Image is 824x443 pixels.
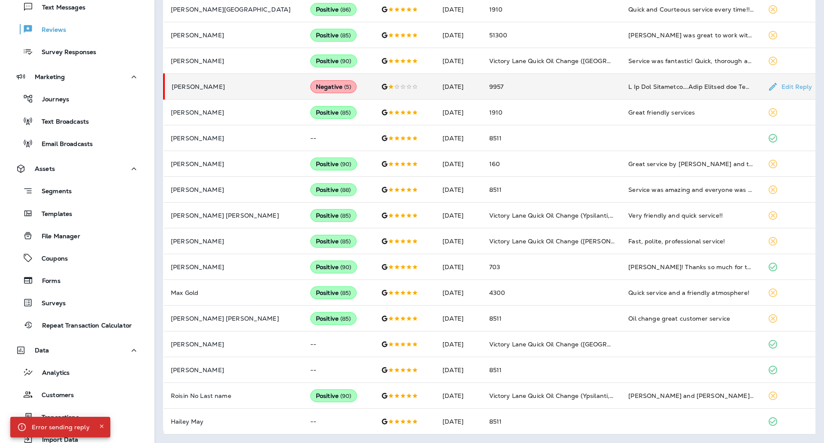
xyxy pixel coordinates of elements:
[171,418,297,425] p: Hailey May
[310,235,357,248] div: Positive
[303,331,375,357] td: --
[436,306,482,331] td: [DATE]
[171,289,297,296] p: Max Gold
[489,340,652,348] span: Victory Lane Quick Oil Change ([GEOGRAPHIC_DATA])
[310,209,357,222] div: Positive
[310,80,357,93] div: Negative
[436,331,482,357] td: [DATE]
[628,31,754,39] div: Andrew was great to work with. Very friendly and explained everything so I understood what was go...
[33,322,132,330] p: Repeat Transaction Calculator
[489,160,500,168] span: 160
[628,57,754,65] div: Service was fantastic! Quick, thorough and they made sure I understood every step of the way! Wil...
[35,73,65,80] p: Marketing
[489,392,667,400] span: Victory Lane Quick Oil Change (Ypsilanti, [PERSON_NAME])
[35,165,55,172] p: Assets
[340,32,351,39] span: ( 85 )
[9,271,146,289] button: Forms
[436,22,482,48] td: [DATE]
[9,112,146,130] button: Text Broadcasts
[9,363,146,381] button: Analytics
[340,6,351,13] span: ( 86 )
[489,31,508,39] span: 51300
[9,160,146,177] button: Assets
[171,58,297,64] p: [PERSON_NAME]
[32,419,90,435] div: Error sending reply
[436,203,482,228] td: [DATE]
[436,409,482,434] td: [DATE]
[171,264,297,270] p: [PERSON_NAME]
[436,280,482,306] td: [DATE]
[9,385,146,404] button: Customers
[489,57,652,65] span: Victory Lane Quick Oil Change ([GEOGRAPHIC_DATA])
[436,100,482,125] td: [DATE]
[303,125,375,151] td: --
[310,286,357,299] div: Positive
[489,109,503,116] span: 1910
[9,408,146,426] button: Transactions
[171,6,297,13] p: [PERSON_NAME][GEOGRAPHIC_DATA]
[9,249,146,267] button: Coupons
[9,182,146,200] button: Segments
[33,391,74,400] p: Customers
[628,211,754,220] div: Very friendly and quick service!!
[9,134,146,152] button: Email Broadcasts
[33,188,72,196] p: Segments
[310,261,357,273] div: Positive
[33,96,69,104] p: Journeys
[436,48,482,74] td: [DATE]
[489,212,667,219] span: Victory Lane Quick Oil Change (Ypsilanti, [PERSON_NAME])
[436,74,482,100] td: [DATE]
[436,254,482,280] td: [DATE]
[628,288,754,297] div: Quick service and a friendly atmosphere!
[171,392,297,399] p: Roisin No Last name
[310,3,357,16] div: Positive
[33,255,68,263] p: Coupons
[310,106,357,119] div: Positive
[436,383,482,409] td: [DATE]
[172,83,297,90] p: [PERSON_NAME]
[489,289,506,297] span: 4300
[9,316,146,334] button: Repeat Transaction Calculator
[33,26,66,34] p: Reviews
[310,389,357,402] div: Positive
[489,418,502,425] span: 8511
[340,264,351,271] span: ( 90 )
[628,160,754,168] div: Great service by Charles and the crew!! I would highly recommend to anyone. And speedy too!
[340,212,351,219] span: ( 85 )
[628,5,754,14] div: Quick and Courteous service every time!! They are Great, I can get in and out quickly during my l...
[33,49,96,57] p: Survey Responses
[9,20,146,38] button: Reviews
[778,83,812,90] p: Edit Reply
[33,233,80,241] p: File Manager
[33,277,61,285] p: Forms
[171,238,297,245] p: [PERSON_NAME]
[9,342,146,359] button: Data
[171,341,297,348] p: [PERSON_NAME]
[35,347,49,354] p: Data
[33,140,93,149] p: Email Broadcasts
[489,83,504,91] span: 9957
[344,83,351,91] span: ( 5 )
[340,109,351,116] span: ( 85 )
[171,212,297,219] p: [PERSON_NAME] [PERSON_NAME]
[340,392,351,400] span: ( 90 )
[33,118,89,126] p: Text Broadcasts
[628,82,754,91] div: I Do Not Recommend….Poor Service and Mistakes at Victory Lane in Brighton I do not recommend Vict...
[340,161,351,168] span: ( 90 )
[340,315,351,322] span: ( 85 )
[303,409,375,434] td: --
[628,314,754,323] div: Oil change great customer service
[436,151,482,177] td: [DATE]
[9,204,146,222] button: Templates
[310,29,357,42] div: Positive
[310,158,357,170] div: Positive
[9,68,146,85] button: Marketing
[340,58,351,65] span: ( 90 )
[310,55,357,67] div: Positive
[340,238,351,245] span: ( 85 )
[33,300,66,308] p: Surveys
[489,237,638,245] span: Victory Lane Quick Oil Change ([PERSON_NAME])
[97,421,107,431] button: Close
[33,4,85,12] p: Text Messages
[310,183,357,196] div: Positive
